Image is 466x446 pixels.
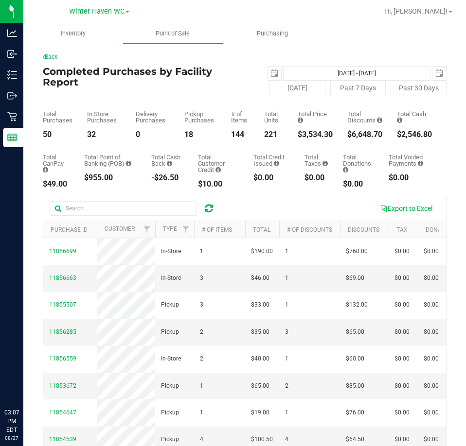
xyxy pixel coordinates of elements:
[424,247,439,256] span: $0.00
[253,154,289,167] div: Total Credit Issued
[139,221,155,238] a: Filter
[49,355,76,362] span: 11856559
[264,131,283,138] div: 221
[251,354,269,363] span: $40.00
[287,226,332,233] a: # of Discounts
[43,131,72,138] div: 50
[285,327,288,337] span: 3
[418,160,423,167] i: Sum of all voided payment transaction amounts, excluding tips and transaction fees, for all purch...
[49,274,76,281] span: 11856663
[161,327,179,337] span: Pickup
[346,354,364,363] span: $60.00
[251,435,273,444] span: $100.50
[397,111,432,123] div: Total Cash
[397,131,432,138] div: $2,546.80
[424,327,439,337] span: $0.00
[346,274,364,283] span: $69.00
[374,200,439,217] button: Export to Excel
[343,180,374,188] div: $0.00
[105,225,135,232] a: Customer
[84,154,137,167] div: Total Point of Banking (POB)
[432,67,446,80] span: select
[123,23,223,44] a: Point of Sale
[298,117,303,123] i: Sum of the total prices of all purchases in the date range.
[198,154,239,173] div: Total Customer Credit
[200,408,203,417] span: 1
[49,409,76,416] span: 11854647
[285,300,288,309] span: 1
[215,167,221,173] i: Sum of the successful, non-voided payments using account credit for all purchases in the date range.
[251,247,273,256] span: $190.00
[49,248,76,255] span: 11856699
[151,154,183,167] div: Total Cash Back
[43,167,48,173] i: Sum of the successful, non-voided CanPay payment transactions for all purchases in the date range.
[161,300,179,309] span: Pickup
[394,435,410,444] span: $0.00
[424,408,439,417] span: $0.00
[4,434,19,442] p: 08/27
[285,435,288,444] span: 4
[48,29,99,38] span: Inventory
[348,226,379,233] a: Discounts
[43,111,72,123] div: Total Purchases
[269,81,325,95] button: [DATE]
[7,70,17,80] inline-svg: Inventory
[244,29,301,38] span: Purchasing
[184,111,216,123] div: Pickup Purchases
[200,274,203,283] span: 3
[268,67,281,80] span: select
[136,111,170,123] div: Delivery Purchases
[264,111,283,123] div: Total Units
[202,226,232,233] a: # of Items
[347,131,382,138] div: $6,648.70
[7,28,17,38] inline-svg: Analytics
[394,247,410,256] span: $0.00
[394,354,410,363] span: $0.00
[251,300,269,309] span: $33.00
[285,354,288,363] span: 1
[143,29,203,38] span: Point of Sale
[161,354,181,363] span: In-Store
[43,154,70,173] div: Total CanPay
[424,274,439,283] span: $0.00
[285,381,288,391] span: 2
[136,131,170,138] div: 0
[346,247,368,256] span: $760.00
[200,327,203,337] span: 2
[198,180,239,188] div: $10.00
[126,160,131,167] i: Sum of the successful, non-voided point-of-banking payment transactions, both via payment termina...
[285,247,288,256] span: 1
[251,327,269,337] span: $35.00
[43,180,70,188] div: $49.00
[87,111,121,123] div: In Store Purchases
[346,300,368,309] span: $132.00
[251,381,269,391] span: $65.00
[161,435,179,444] span: Pickup
[84,174,137,182] div: $955.00
[49,301,76,308] span: 11855507
[346,327,364,337] span: $65.00
[346,435,364,444] span: $64.50
[377,117,382,123] i: Sum of the discount values applied to the all purchases in the date range.
[253,226,270,233] a: Total
[51,201,197,216] input: Search...
[396,226,408,233] a: Tax
[391,81,447,95] button: Past 30 Days
[151,174,183,182] div: -$26.50
[7,91,17,101] inline-svg: Outbound
[184,131,216,138] div: 18
[274,160,279,167] i: Sum of all account credit issued for all refunds from returned purchases in the date range.
[87,131,121,138] div: 32
[43,53,57,60] a: Back
[4,408,19,434] p: 03:07 PM EDT
[397,117,402,123] i: Sum of the successful, non-voided cash payment transactions for all purchases in the date range. ...
[285,274,288,283] span: 1
[251,408,269,417] span: $19.00
[343,167,348,173] i: Sum of all round-up-to-next-dollar total price adjustments for all purchases in the date range.
[394,408,410,417] span: $0.00
[10,368,39,397] iframe: Resource center
[394,274,410,283] span: $0.00
[49,382,76,389] span: 11853672
[7,112,17,121] inline-svg: Retail
[394,327,410,337] span: $0.00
